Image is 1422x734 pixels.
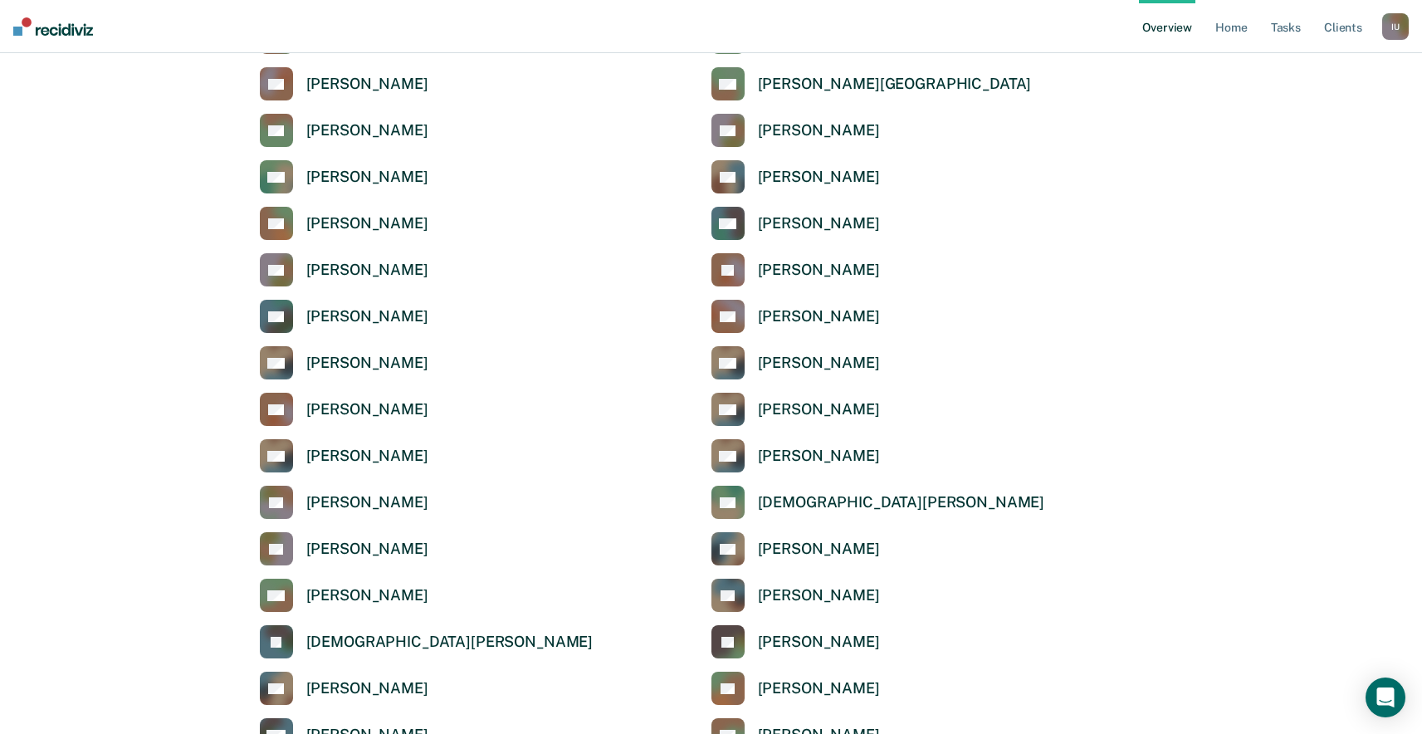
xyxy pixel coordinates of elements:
[306,493,428,512] div: [PERSON_NAME]
[306,400,428,419] div: [PERSON_NAME]
[306,679,428,698] div: [PERSON_NAME]
[306,540,428,559] div: [PERSON_NAME]
[260,207,428,240] a: [PERSON_NAME]
[758,493,1045,512] div: [DEMOGRAPHIC_DATA][PERSON_NAME]
[758,540,880,559] div: [PERSON_NAME]
[13,17,93,36] img: Recidiviz
[306,633,594,652] div: [DEMOGRAPHIC_DATA][PERSON_NAME]
[260,625,594,658] a: [DEMOGRAPHIC_DATA][PERSON_NAME]
[711,300,880,333] a: [PERSON_NAME]
[306,307,428,326] div: [PERSON_NAME]
[1382,13,1409,40] div: I U
[711,532,880,565] a: [PERSON_NAME]
[260,253,428,286] a: [PERSON_NAME]
[306,447,428,466] div: [PERSON_NAME]
[306,75,428,94] div: [PERSON_NAME]
[260,346,428,379] a: [PERSON_NAME]
[758,168,880,187] div: [PERSON_NAME]
[306,168,428,187] div: [PERSON_NAME]
[260,160,428,193] a: [PERSON_NAME]
[758,586,880,605] div: [PERSON_NAME]
[260,393,428,426] a: [PERSON_NAME]
[758,307,880,326] div: [PERSON_NAME]
[758,214,880,233] div: [PERSON_NAME]
[260,532,428,565] a: [PERSON_NAME]
[306,121,428,140] div: [PERSON_NAME]
[1382,13,1409,40] button: IU
[711,253,880,286] a: [PERSON_NAME]
[260,486,428,519] a: [PERSON_NAME]
[711,486,1045,519] a: [DEMOGRAPHIC_DATA][PERSON_NAME]
[260,439,428,472] a: [PERSON_NAME]
[711,579,880,612] a: [PERSON_NAME]
[711,439,880,472] a: [PERSON_NAME]
[711,672,880,705] a: [PERSON_NAME]
[711,114,880,147] a: [PERSON_NAME]
[260,672,428,705] a: [PERSON_NAME]
[306,354,428,373] div: [PERSON_NAME]
[758,447,880,466] div: [PERSON_NAME]
[711,207,880,240] a: [PERSON_NAME]
[260,300,428,333] a: [PERSON_NAME]
[306,586,428,605] div: [PERSON_NAME]
[260,67,428,100] a: [PERSON_NAME]
[306,214,428,233] div: [PERSON_NAME]
[758,121,880,140] div: [PERSON_NAME]
[711,625,880,658] a: [PERSON_NAME]
[758,400,880,419] div: [PERSON_NAME]
[306,261,428,280] div: [PERSON_NAME]
[758,633,880,652] div: [PERSON_NAME]
[711,393,880,426] a: [PERSON_NAME]
[260,579,428,612] a: [PERSON_NAME]
[711,67,1032,100] a: [PERSON_NAME][GEOGRAPHIC_DATA]
[758,679,880,698] div: [PERSON_NAME]
[1366,678,1405,717] div: Open Intercom Messenger
[711,160,880,193] a: [PERSON_NAME]
[758,261,880,280] div: [PERSON_NAME]
[758,75,1032,94] div: [PERSON_NAME][GEOGRAPHIC_DATA]
[260,114,428,147] a: [PERSON_NAME]
[711,346,880,379] a: [PERSON_NAME]
[758,354,880,373] div: [PERSON_NAME]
